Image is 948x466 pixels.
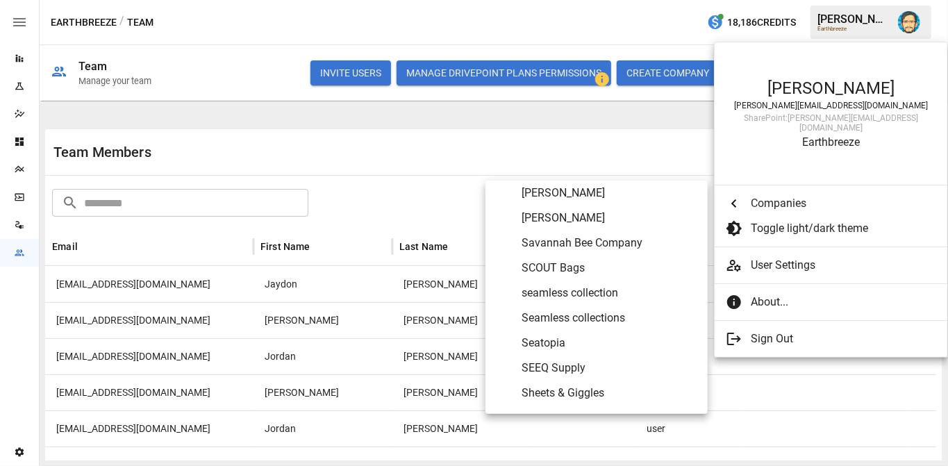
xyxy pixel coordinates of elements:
[522,185,697,201] span: [PERSON_NAME]
[751,195,926,212] span: Companies
[522,285,697,301] span: seamless collection
[751,220,926,237] span: Toggle light/dark theme
[729,135,933,149] div: Earthbreeze
[729,78,933,98] div: [PERSON_NAME]
[751,257,936,274] span: User Settings
[522,235,697,251] span: Savannah Bee Company
[751,331,926,347] span: Sign Out
[522,310,697,326] span: Seamless collections
[522,360,697,376] span: SEEQ Supply
[522,335,697,351] span: Seatopia
[751,294,926,310] span: About...
[522,385,697,401] span: Sheets & Giggles
[522,260,697,276] span: SCOUT Bags
[729,113,933,133] div: SharePoint: [PERSON_NAME][EMAIL_ADDRESS][DOMAIN_NAME]
[522,210,697,226] span: [PERSON_NAME]
[729,101,933,110] div: [PERSON_NAME][EMAIL_ADDRESS][DOMAIN_NAME]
